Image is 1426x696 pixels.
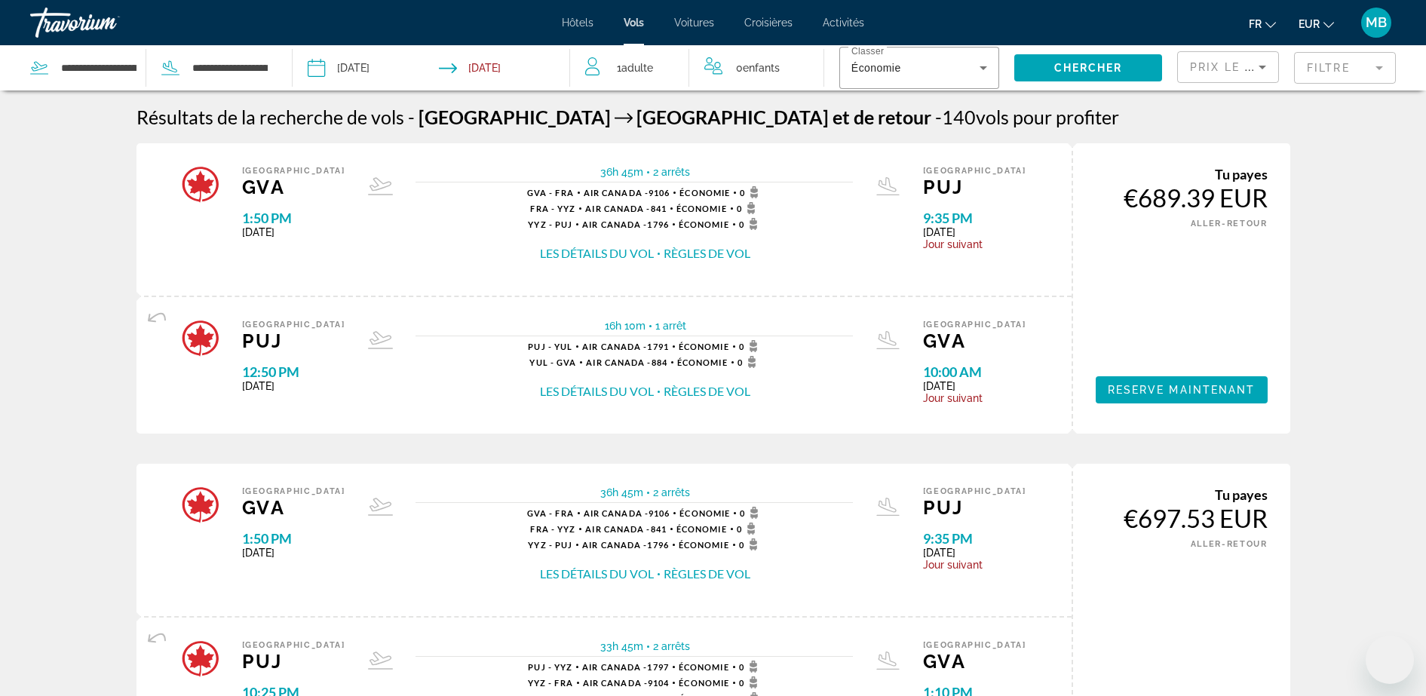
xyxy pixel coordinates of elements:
span: 0 [736,57,780,78]
span: [GEOGRAPHIC_DATA] [923,640,1026,650]
div: Tu payes [1096,166,1268,182]
span: 0 [738,356,761,368]
span: - [408,106,415,128]
button: Return date: Nov 11, 2025 [439,45,501,90]
span: 0 [740,186,763,198]
span: 0 [739,676,762,688]
mat-select: Sort by [1190,58,1266,76]
button: Travelers: 1 adult, 0 children [570,45,823,90]
div: €689.39 EUR [1096,182,1268,213]
span: 2 arrêts [653,166,690,178]
span: [DATE] [923,380,1026,392]
span: 140 [935,106,976,128]
span: [GEOGRAPHIC_DATA] [923,320,1026,330]
span: ALLER-RETOUR [1191,219,1268,228]
span: [DATE] [242,380,345,392]
span: [GEOGRAPHIC_DATA] [923,486,1026,496]
span: Enfants [743,62,780,74]
span: PUJ [923,496,1026,519]
span: [GEOGRAPHIC_DATA] [636,106,829,128]
button: Chercher [1014,54,1162,81]
span: 1:50 PM [242,530,345,547]
span: 1797 [582,662,669,672]
span: Air Canada - [582,342,647,351]
button: User Menu [1357,7,1396,38]
span: Air Canada - [582,219,647,229]
span: Jour suivant [923,559,1026,571]
span: [DATE] [923,547,1026,559]
span: MB [1366,15,1387,30]
span: Économie [679,508,730,518]
h1: Résultats de la recherche de vols [136,106,404,128]
button: Règles de vol [664,383,750,400]
span: YYZ - PUJ [528,219,572,229]
span: Air Canada - [582,540,647,550]
span: PUJ [242,330,345,352]
span: Économie [679,662,729,672]
span: 1796 [582,540,669,550]
a: Reserve maintenant [1096,376,1268,403]
span: YYZ - PUJ [528,540,572,550]
button: Change currency [1299,13,1334,35]
div: Tu payes [1096,486,1268,503]
a: Activités [823,17,864,29]
span: 0 [739,661,762,673]
span: 9106 [584,188,670,198]
span: 1:50 PM [242,210,345,226]
span: GVA [923,330,1026,352]
span: Économie [851,62,901,74]
span: Économie [679,342,729,351]
span: [DATE] [923,226,1026,238]
span: GVA - FRA [527,188,574,198]
span: 36h 45m [600,486,643,498]
span: Air Canada - [584,508,649,518]
span: PUJ - YYZ [528,662,572,672]
span: Air Canada - [585,204,650,213]
span: 1796 [582,219,669,229]
span: Économie [676,204,727,213]
span: 0 [739,538,762,550]
button: Filter [1294,51,1396,84]
span: 9106 [584,508,670,518]
span: [GEOGRAPHIC_DATA] [242,166,345,176]
span: GVA [242,496,345,519]
span: 1 [617,57,653,78]
span: PUJ [923,176,1026,198]
button: Depart date: Nov 4, 2025 [308,45,370,90]
span: Air Canada - [586,357,651,367]
iframe: Bouton de lancement de la fenêtre de messagerie [1366,636,1414,684]
a: Travorium [30,3,181,42]
span: 0 [740,507,763,519]
span: YYZ - FRA [528,678,573,688]
span: 0 [737,523,760,535]
button: Règles de vol [664,566,750,582]
span: ALLER-RETOUR [1191,539,1268,549]
span: Vols [624,17,644,29]
span: Jour suivant [923,392,1026,404]
span: 884 [586,357,667,367]
span: 1791 [582,342,669,351]
button: Change language [1249,13,1276,35]
span: Prix ​​le plus bas [1190,61,1308,73]
div: €697.53 EUR [1096,503,1268,533]
span: Économie [679,219,729,229]
a: Hôtels [562,17,593,29]
span: Air Canada - [585,524,650,534]
span: Chercher [1054,62,1123,74]
span: Air Canada - [583,678,648,688]
span: GVA - FRA [527,508,574,518]
span: - [935,106,942,128]
button: Les détails du vol [540,566,654,582]
span: [GEOGRAPHIC_DATA] [242,320,345,330]
span: GVA [923,650,1026,673]
span: 36h 45m [600,166,643,178]
span: GVA [242,176,345,198]
span: 10:00 AM [923,363,1026,380]
span: Croisières [744,17,793,29]
a: Voitures [674,17,714,29]
span: [DATE] [242,226,345,238]
span: FRA - YYZ [530,204,575,213]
